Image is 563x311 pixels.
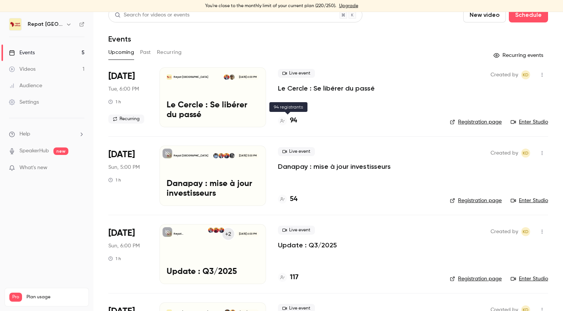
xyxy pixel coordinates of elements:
[491,227,518,236] span: Created by
[511,118,548,126] a: Enter Studio
[174,232,208,236] p: Repat [GEOGRAPHIC_DATA]
[339,3,358,9] a: Upgrade
[491,149,518,158] span: Created by
[108,242,140,250] span: Sun, 6:00 PM
[521,70,530,79] span: Kara Diaby
[229,153,235,158] img: Moussa Dembele
[160,67,266,127] a: Le Cercle : Se libérer du passéRepat [GEOGRAPHIC_DATA]Oumou DiarissoKara Diaby[DATE] 6:00 PMLe Ce...
[167,179,259,199] p: Danapay : mise à jour investisseurs
[236,231,259,237] span: [DATE] 6:00 PM
[509,7,548,22] button: Schedule
[108,164,140,171] span: Sun, 5:00 PM
[523,149,529,158] span: KD
[290,116,297,126] h4: 94
[9,98,39,106] div: Settings
[511,275,548,283] a: Enter Studio
[278,84,375,93] a: Le Cercle : Se libérer du passé
[219,228,224,233] img: Mounir Telkass
[167,101,259,120] p: Le Cercle : Se libérer du passé
[167,74,172,80] img: Le Cercle : Se libérer du passé
[290,272,298,283] h4: 117
[463,7,506,22] button: New video
[174,75,208,79] p: Repat [GEOGRAPHIC_DATA]
[278,241,337,250] a: Update : Q3/2025
[108,115,144,124] span: Recurring
[222,227,235,241] div: +2
[108,99,121,105] div: 1 h
[511,197,548,204] a: Enter Studio
[108,67,148,127] div: Sep 23 Tue, 8:00 PM (Europe/Paris)
[278,226,315,235] span: Live event
[108,177,121,183] div: 1 h
[9,65,35,73] div: Videos
[278,69,315,78] span: Live event
[229,74,235,80] img: Oumou Diarisso
[450,197,502,204] a: Registration page
[450,275,502,283] a: Registration page
[28,21,63,28] h6: Repat [GEOGRAPHIC_DATA]
[9,293,22,302] span: Pro
[490,49,548,61] button: Recurring events
[213,228,219,233] img: Fatoumata Dia
[219,153,224,158] img: Kara Diaby
[108,46,134,58] button: Upcoming
[278,272,298,283] a: 117
[160,224,266,284] a: Update : Q3/2025Repat [GEOGRAPHIC_DATA]+2Mounir TelkassFatoumata DiaKara Diaby[DATE] 6:00 PMUpdat...
[224,153,229,158] img: Mounir Telkass
[290,194,297,204] h4: 54
[108,85,139,93] span: Tue, 6:00 PM
[523,227,529,236] span: KD
[236,74,259,80] span: [DATE] 6:00 PM
[278,194,297,204] a: 54
[224,74,229,80] img: Kara Diaby
[208,228,213,233] img: Kara Diaby
[167,267,259,277] p: Update : Q3/2025
[9,18,21,30] img: Repat Africa
[278,147,315,156] span: Live event
[174,154,208,158] p: Repat [GEOGRAPHIC_DATA]
[19,130,30,138] span: Help
[278,162,391,171] a: Danapay : mise à jour investisseurs
[27,294,84,300] span: Plan usage
[278,116,297,126] a: 94
[213,153,219,158] img: Demba Dembele
[108,70,135,82] span: [DATE]
[236,153,259,158] span: [DATE] 5:00 PM
[521,149,530,158] span: Kara Diaby
[140,46,151,58] button: Past
[108,149,135,161] span: [DATE]
[491,70,518,79] span: Created by
[53,147,68,155] span: new
[19,164,47,172] span: What's new
[108,224,148,284] div: Sep 28 Sun, 8:00 PM (Europe/Brussels)
[108,34,131,43] h1: Events
[19,147,49,155] a: SpeakerHub
[450,118,502,126] a: Registration page
[108,146,148,205] div: Sep 28 Sun, 7:00 PM (Europe/Paris)
[157,46,182,58] button: Recurring
[108,256,121,262] div: 1 h
[9,82,42,89] div: Audience
[108,227,135,239] span: [DATE]
[9,130,84,138] li: help-dropdown-opener
[9,49,35,57] div: Events
[115,11,189,19] div: Search for videos or events
[521,227,530,236] span: Kara Diaby
[160,146,266,205] a: Danapay : mise à jour investisseursRepat [GEOGRAPHIC_DATA]Moussa DembeleMounir TelkassKara DiabyD...
[523,70,529,79] span: KD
